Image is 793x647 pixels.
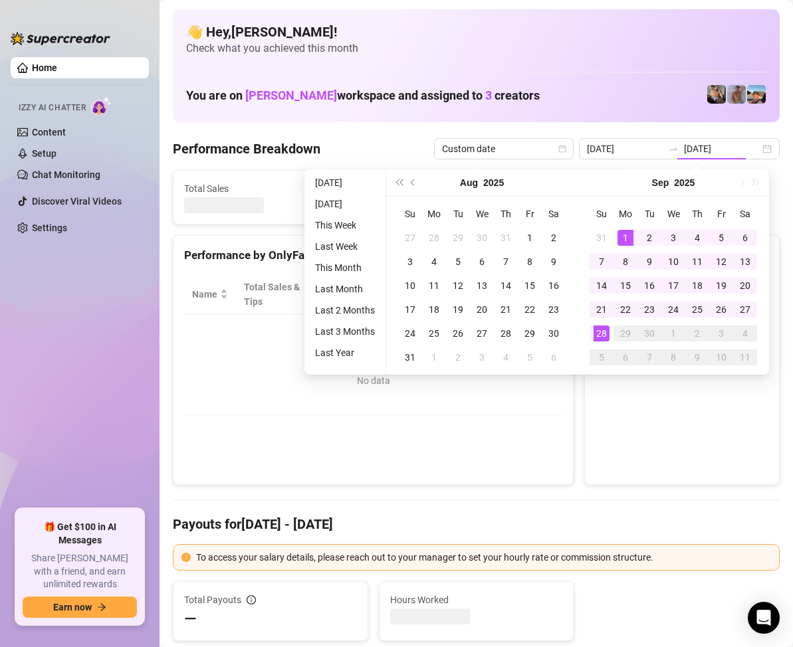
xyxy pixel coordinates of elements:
th: Name [184,274,236,315]
img: AI Chatter [91,96,112,116]
input: End date [684,141,760,156]
div: Open Intercom Messenger [748,602,780,634]
span: calendar [558,145,566,153]
span: 🎁 Get $100 in AI Messages [23,521,137,547]
span: Hours Worked [390,593,563,607]
h4: Payouts for [DATE] - [DATE] [173,515,780,533]
a: Setup [32,148,57,159]
img: logo-BBDzfeDw.svg [11,32,110,45]
span: Sales / Hour [414,280,455,309]
span: Total Sales [184,181,305,196]
th: Chat Conversion [475,274,563,315]
span: Total Payouts [184,593,241,607]
div: No data [197,373,549,388]
a: Discover Viral Videos [32,196,122,207]
span: Active Chats [338,181,459,196]
button: Earn nowarrow-right [23,597,137,618]
div: Performance by OnlyFans Creator [184,246,562,264]
span: — [184,608,197,630]
input: Start date [587,141,663,156]
span: arrow-right [97,602,106,612]
img: Joey [727,85,746,104]
div: Sales by OnlyFans Creator [596,246,768,264]
span: info-circle [247,595,256,604]
div: Est. Hours Worked [328,280,388,309]
img: Zach [747,85,766,104]
span: exclamation-circle [181,553,191,562]
img: George [707,85,726,104]
a: Home [32,62,57,73]
span: Izzy AI Chatter [19,102,86,114]
div: To access your salary details, please reach out to your manager to set your hourly rate or commis... [196,550,771,565]
h1: You are on workspace and assigned to creators [186,88,540,103]
span: Total Sales & Tips [244,280,301,309]
span: [PERSON_NAME] [245,88,337,102]
span: Check what you achieved this month [186,41,766,56]
span: Chat Conversion [483,280,544,309]
span: Name [192,287,217,302]
h4: 👋 Hey, [PERSON_NAME] ! [186,23,766,41]
h4: Performance Breakdown [173,139,320,158]
a: Chat Monitoring [32,169,100,180]
span: Custom date [442,139,566,159]
a: Settings [32,223,67,233]
th: Total Sales & Tips [236,274,320,315]
span: to [668,143,679,154]
span: Earn now [53,602,92,612]
span: 3 [485,88,492,102]
span: swap-right [668,143,679,154]
span: Share [PERSON_NAME] with a friend, and earn unlimited rewards [23,552,137,591]
a: Content [32,127,66,138]
th: Sales / Hour [406,274,474,315]
span: Messages Sent [493,181,614,196]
